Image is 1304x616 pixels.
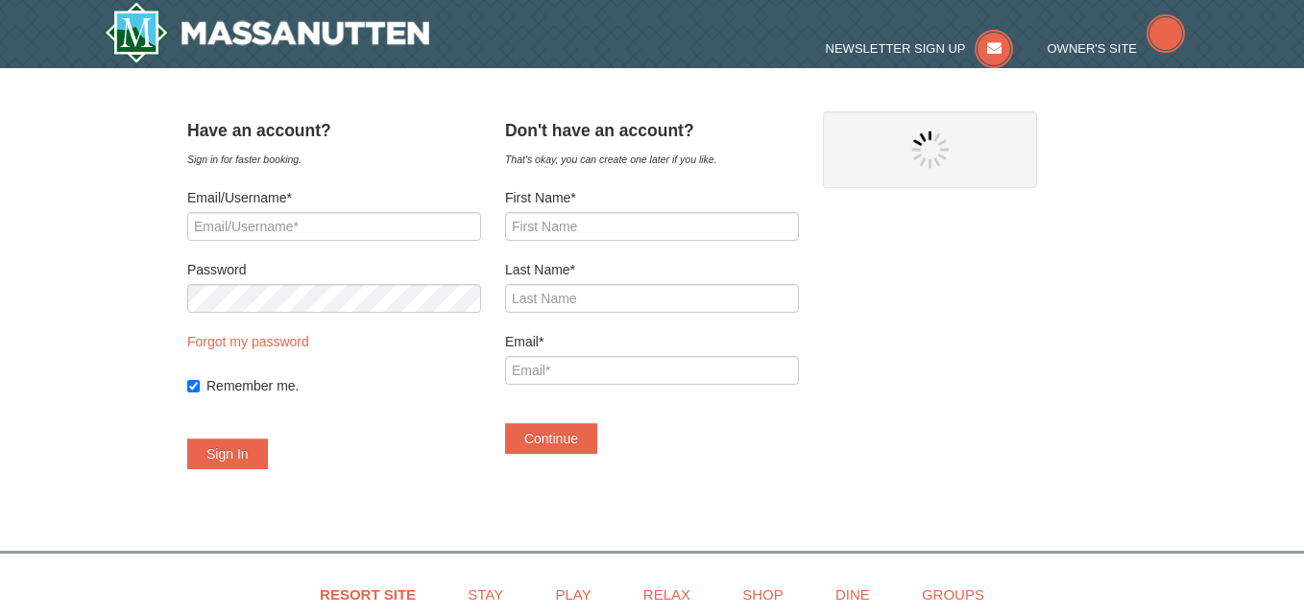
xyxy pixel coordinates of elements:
a: Dine [811,573,894,616]
a: Massanutten Resort [105,2,429,63]
label: Password [187,260,481,279]
img: Massanutten Resort Logo [105,2,429,63]
a: Newsletter Sign Up [826,41,1014,56]
input: First Name [505,212,799,241]
label: Email* [505,332,799,351]
a: Groups [898,573,1008,616]
h4: Have an account? [187,121,481,140]
label: First Name* [505,188,799,207]
img: wait gif [911,130,950,169]
label: Email/Username* [187,188,481,207]
a: Owner's Site [1048,41,1186,56]
a: Stay [444,573,527,616]
span: Newsletter Sign Up [826,41,966,56]
input: Last Name [505,284,799,313]
label: Remember me. [206,376,481,395]
input: Email/Username* [187,212,481,241]
div: Sign in for faster booking. [187,150,481,169]
a: Play [531,573,615,616]
div: That's okay, you can create one later if you like. [505,150,799,169]
a: Resort Site [296,573,440,616]
label: Last Name* [505,260,799,279]
a: Forgot my password [187,334,309,349]
span: Owner's Site [1048,41,1138,56]
a: Shop [718,573,808,616]
input: Email* [505,356,799,385]
h4: Don't have an account? [505,121,799,140]
button: Sign In [187,438,268,469]
button: Continue [505,423,597,454]
a: Relax [619,573,714,616]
